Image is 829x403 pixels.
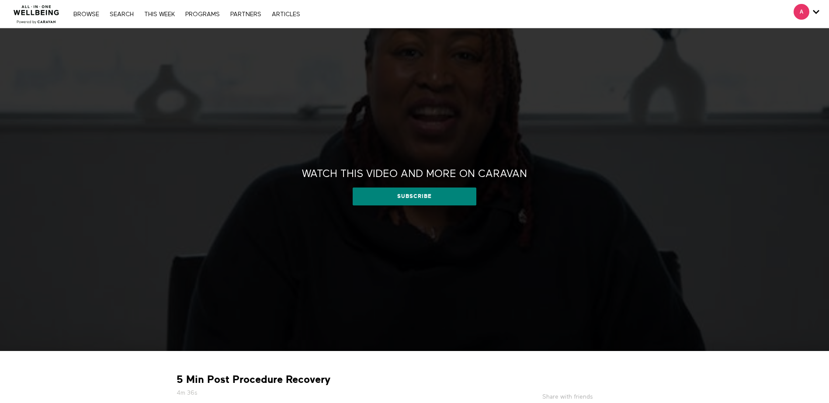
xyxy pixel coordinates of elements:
[69,11,104,17] a: Browse
[181,11,224,17] a: PROGRAMS
[177,373,330,386] strong: 5 Min Post Procedure Recovery
[226,11,266,17] a: PARTNERS
[302,167,527,181] h2: Watch this video and more on CARAVAN
[105,11,138,17] a: Search
[69,10,304,18] nav: Primary
[140,11,179,17] a: THIS WEEK
[177,389,469,397] h5: 4m 36s
[267,11,305,17] a: ARTICLES
[353,188,476,205] a: Subscribe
